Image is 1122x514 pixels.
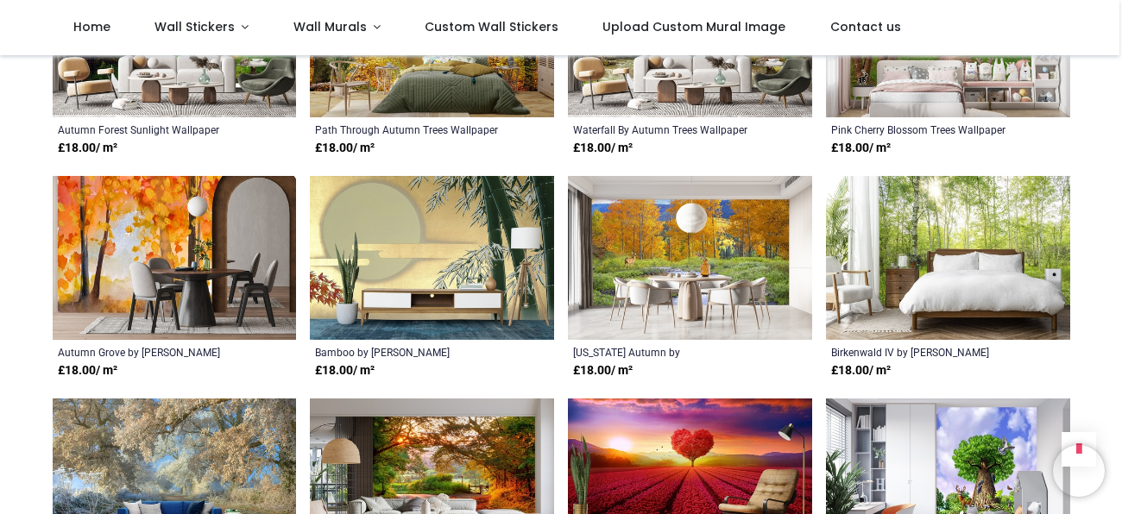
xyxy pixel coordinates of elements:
strong: £ 18.00 / m² [315,362,375,379]
iframe: Brevo live chat [1053,445,1105,497]
strong: £ 18.00 / m² [831,362,891,379]
span: Wall Stickers [154,18,235,35]
a: Autumn Grove by [PERSON_NAME] [58,345,245,359]
strong: £ 18.00 / m² [58,140,117,157]
a: Autumn Forest Sunlight Wallpaper [58,122,245,136]
strong: £ 18.00 / m² [58,362,117,379]
strong: £ 18.00 / m² [315,140,375,157]
a: Pink Cherry Blossom Trees Wallpaper [831,122,1018,136]
strong: £ 18.00 / m² [831,140,891,157]
span: Home [73,18,110,35]
span: Custom Wall Stickers [425,18,558,35]
span: Wall Murals [293,18,367,35]
img: Colorado Autumn Wall Mural by Chris Vest [568,176,812,339]
a: Birkenwald IV by [PERSON_NAME] [831,345,1018,359]
a: Waterfall By Autumn Trees Wallpaper [573,122,760,136]
img: Birkenwald IV Wall Mural by Steffen Gierok [826,176,1070,339]
span: Contact us [830,18,901,35]
span: Upload Custom Mural Image [602,18,785,35]
strong: £ 18.00 / m² [573,362,633,379]
a: Bamboo by [PERSON_NAME] [315,345,502,359]
strong: £ 18.00 / m² [573,140,633,157]
a: [US_STATE] Autumn by [PERSON_NAME] [573,345,760,359]
a: Path Through Autumn Trees Wallpaper [315,122,502,136]
img: Bamboo Wall Mural by Zigen Tanabe [310,176,554,339]
img: Autumn Grove Wall Mural by Christine Lindstrom [53,176,297,339]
